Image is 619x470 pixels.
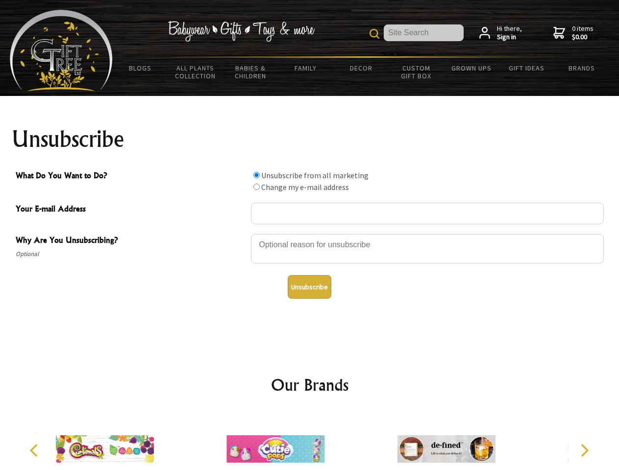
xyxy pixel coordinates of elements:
h1: Unsubscribe [12,127,608,151]
a: 0 items$0.00 [553,24,594,42]
span: Your E-mail Address [16,203,246,217]
a: Babies & Children [223,58,278,86]
span: 0 items [572,24,594,42]
label: Unsubscribe from all marketing [261,170,369,180]
img: Babywear - Gifts - Toys & more [168,21,315,42]
input: What Do You Want to Do? [253,172,260,178]
span: Hi there, [497,24,522,42]
strong: $0.00 [572,33,594,42]
button: Unsubscribe [288,275,331,299]
span: Optional [16,248,246,260]
a: Custom Gift Box [389,58,444,86]
input: What Do You Want to Do? [253,184,260,190]
img: Babyware - Gifts - Toys and more... [10,10,113,91]
a: Gift Ideas [499,58,554,78]
strong: Sign in [497,33,522,42]
a: Hi there,Sign in [479,24,522,42]
a: BLOGS [113,58,168,78]
input: Site Search [384,24,464,41]
textarea: Why Are You Unsubscribing? [251,234,604,263]
span: Why Are You Unsubscribing? [16,234,246,248]
button: Next [573,440,595,461]
a: Decor [333,58,389,78]
a: Grown Ups [444,58,499,78]
a: Family [278,58,334,78]
button: Previous [25,440,46,461]
h2: Our Brands [20,373,600,397]
a: All Plants Collection [168,58,223,86]
span: What Do You Want to Do? [16,169,246,184]
a: Brands [554,58,610,78]
img: product search [370,29,379,39]
input: Your E-mail Address [251,203,604,224]
label: Change my e-mail address [261,182,349,192]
